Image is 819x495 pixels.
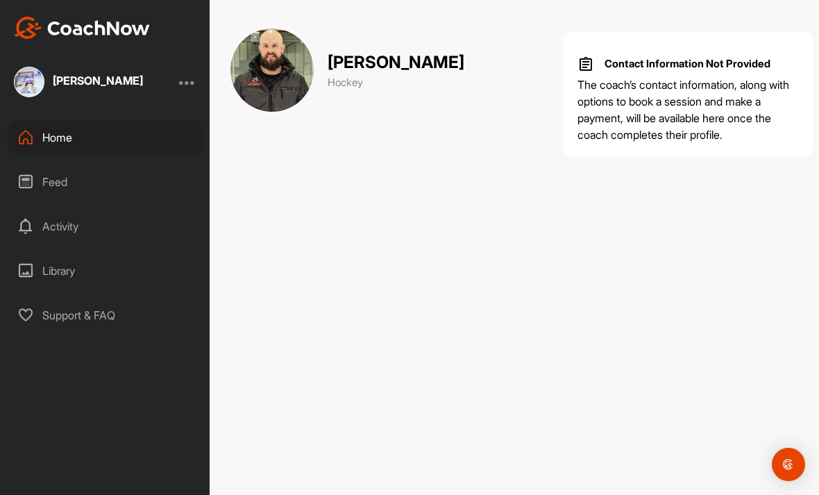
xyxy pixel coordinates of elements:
[8,165,203,199] div: Feed
[230,28,314,112] img: cover
[53,75,143,86] div: [PERSON_NAME]
[8,298,203,333] div: Support & FAQ
[8,253,203,288] div: Library
[577,56,594,72] img: info
[328,50,464,75] p: [PERSON_NAME]
[8,209,203,244] div: Activity
[772,448,805,481] div: Open Intercom Messenger
[8,120,203,155] div: Home
[328,75,464,91] p: Hockey
[14,17,150,39] img: CoachNow
[577,76,799,143] p: The coach’s contact information, along with options to book a session and make a payment, will be...
[14,67,44,97] img: square_288489b595e98d9c637cb8e4d660d73b.jpg
[605,56,770,72] p: Contact Information Not Provided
